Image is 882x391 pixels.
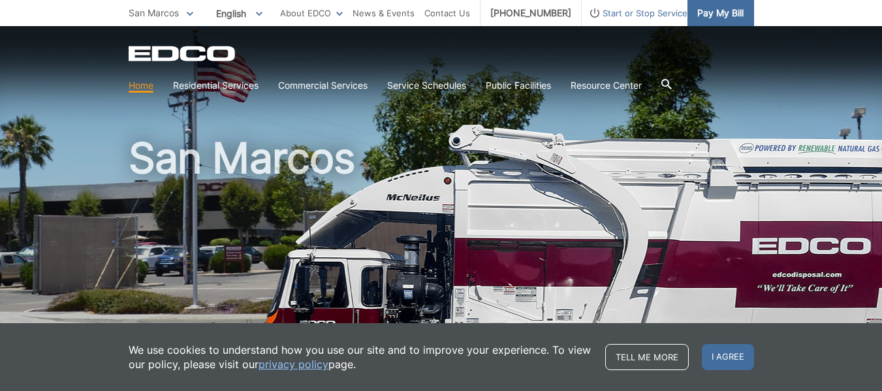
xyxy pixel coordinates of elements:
[697,6,744,20] span: Pay My Bill
[129,46,237,61] a: EDCD logo. Return to the homepage.
[486,78,551,93] a: Public Facilities
[173,78,259,93] a: Residential Services
[129,343,592,371] p: We use cookies to understand how you use our site and to improve your experience. To view our pol...
[702,344,754,370] span: I agree
[280,6,343,20] a: About EDCO
[129,78,153,93] a: Home
[387,78,466,93] a: Service Schedules
[129,7,179,18] span: San Marcos
[278,78,368,93] a: Commercial Services
[424,6,470,20] a: Contact Us
[605,344,689,370] a: Tell me more
[206,3,272,24] span: English
[259,357,328,371] a: privacy policy
[353,6,415,20] a: News & Events
[571,78,642,93] a: Resource Center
